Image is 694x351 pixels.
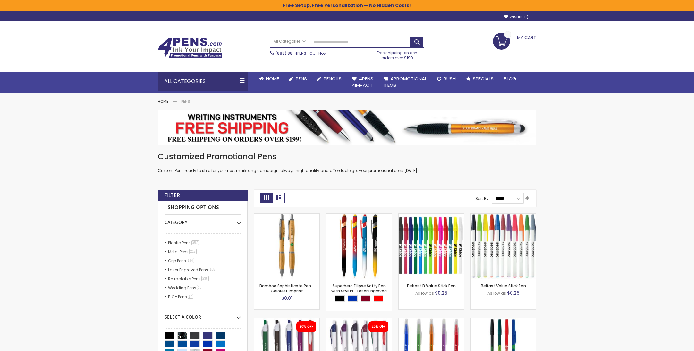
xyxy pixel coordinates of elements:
[158,151,536,174] div: Custom Pens ready to ship for your next marketing campaign, always high quality and affordable ge...
[499,72,521,86] a: Blog
[378,72,432,93] a: 4PROMOTIONALITEMS
[259,283,314,294] a: Bamboo Sophisticate Pen - ColorJet Imprint
[471,213,536,219] a: Belfast Value Stick Pen
[158,99,168,104] a: Home
[312,72,347,86] a: Pencils
[504,75,516,82] span: Blog
[487,290,506,296] span: As low as
[166,276,211,282] a: Retractable Pens236
[475,195,489,201] label: Sort By
[370,48,424,61] div: Free shipping on pen orders over $199
[275,51,306,56] a: (888) 88-4PENS
[254,318,319,323] a: Oak Pen Solid
[209,267,216,272] span: 105
[326,214,392,279] img: Superhero Ellipse Softy Pen with Stylus - Laser Engraved
[399,213,464,219] a: Belfast B Value Stick Pen
[471,318,536,323] a: Corporate Promo Stick Pen
[188,294,193,299] span: 17
[158,72,248,91] div: All Categories
[181,99,190,104] strong: Pens
[504,15,530,20] a: Wishlist
[275,51,328,56] span: - Call Now!
[471,214,536,279] img: Belfast Value Stick Pen
[166,267,218,273] a: Laser Engraved Pens105
[254,214,319,279] img: Bamboo Sophisticate Pen - ColorJet Imprint
[197,285,202,290] span: 38
[201,276,209,281] span: 236
[473,75,494,82] span: Specials
[165,215,241,225] div: Category
[166,240,201,246] a: Plastic Pens287
[399,318,464,323] a: Belfast Translucent Value Stick Pen
[481,283,526,289] a: Belfast Value Stick Pen
[326,213,392,219] a: Superhero Ellipse Softy Pen with Stylus - Laser Engraved
[158,110,536,145] img: Pens
[166,258,196,264] a: Grip Pens184
[374,295,383,302] div: Red
[300,324,313,329] div: 20% OFF
[348,295,358,302] div: Blue
[166,294,195,299] a: BIC® Pens17
[352,75,373,88] span: 4Pens 4impact
[461,72,499,86] a: Specials
[164,192,180,199] strong: Filter
[326,318,392,323] a: Oak Pen
[296,75,307,82] span: Pens
[284,72,312,86] a: Pens
[254,213,319,219] a: Bamboo Sophisticate Pen - ColorJet Imprint
[270,36,309,47] a: All Categories
[189,249,197,254] span: 212
[324,75,342,82] span: Pencils
[166,285,205,290] a: Wedding Pens38
[335,295,345,302] div: Black
[158,151,536,162] h1: Customized Promotional Pens
[260,193,273,203] strong: Grid
[254,72,284,86] a: Home
[507,290,520,296] span: $0.25
[274,39,306,44] span: All Categories
[361,295,370,302] div: Burgundy
[165,201,241,215] strong: Shopping Options
[266,75,279,82] span: Home
[372,324,385,329] div: 20% OFF
[191,240,199,245] span: 287
[415,290,434,296] span: As low as
[435,290,447,296] span: $0.25
[347,72,378,93] a: 4Pens4impact
[187,258,194,263] span: 184
[444,75,456,82] span: Rush
[399,214,464,279] img: Belfast B Value Stick Pen
[384,75,427,88] span: 4PROMOTIONAL ITEMS
[158,37,222,58] img: 4Pens Custom Pens and Promotional Products
[166,249,199,255] a: Metal Pens212
[281,295,292,301] span: $0.01
[432,72,461,86] a: Rush
[165,309,241,320] div: Select A Color
[407,283,456,289] a: Belfast B Value Stick Pen
[331,283,387,294] a: Superhero Ellipse Softy Pen with Stylus - Laser Engraved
